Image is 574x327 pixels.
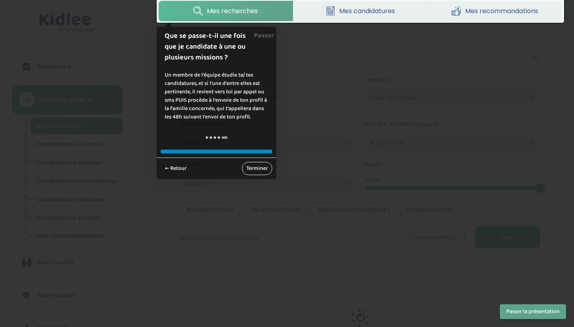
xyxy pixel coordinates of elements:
[293,1,427,21] a: Mes candidatures
[159,1,293,21] a: Mes recherches
[500,304,566,319] button: Passer la présentation
[254,27,274,45] a: Passer
[242,162,272,175] a: Terminer
[428,1,562,21] a: Mes recommandations
[157,63,276,129] div: Un membre de l'équipe étudie ta/ tes candidatures, et si l'une d'entre elles est pertinente, il r...
[165,31,258,63] h1: Que se passe-t-il une fois que je candidate à une ou plusieurs missions ?
[339,6,395,16] span: Mes candidatures
[207,6,258,16] span: Mes recherches
[161,162,191,175] a: ← Retour
[465,6,538,16] span: Mes recommandations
